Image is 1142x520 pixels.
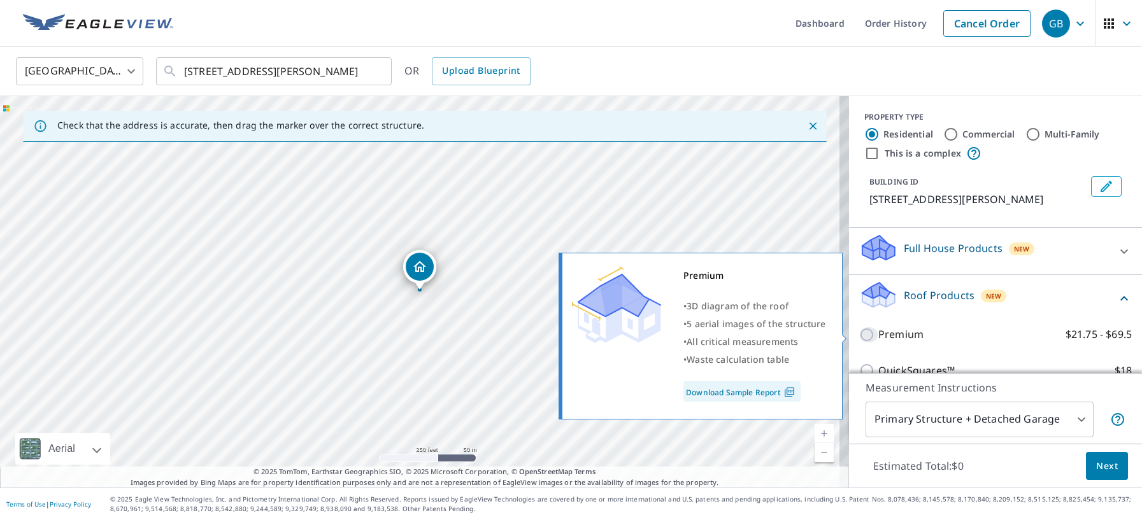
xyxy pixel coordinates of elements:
[878,327,924,342] p: Premium
[519,467,573,476] a: OpenStreetMap
[781,386,798,398] img: Pdf Icon
[866,380,1125,395] p: Measurement Instructions
[6,500,91,508] p: |
[815,443,834,462] a: Current Level 17, Zoom Out
[404,57,531,85] div: OR
[23,14,173,33] img: EV Logo
[878,363,955,379] p: QuickSquares™
[863,452,974,480] p: Estimated Total: $0
[572,267,661,343] img: Premium
[883,128,933,141] label: Residential
[57,120,424,131] p: Check that the address is accurate, then drag the marker over the correct structure.
[815,424,834,443] a: Current Level 17, Zoom In
[253,467,596,477] span: © 2025 TomTom, Earthstar Geographics SIO, © 2025 Microsoft Corporation, ©
[687,335,798,348] span: All critical measurements
[683,297,826,315] div: •
[683,381,801,402] a: Download Sample Report
[859,233,1132,269] div: Full House ProductsNew
[683,267,826,285] div: Premium
[403,250,436,290] div: Dropped pin, building 1, Residential property, 905 SW Dove Ct Mcminnville, OR 97128
[904,241,1003,256] p: Full House Products
[575,467,596,476] a: Terms
[687,300,789,312] span: 3D diagram of the roof
[866,402,1094,437] div: Primary Structure + Detached Garage
[442,63,520,79] span: Upload Blueprint
[110,495,1136,514] p: © 2025 Eagle View Technologies, Inc. and Pictometry International Corp. All Rights Reserved. Repo...
[1115,363,1132,379] p: $18
[687,353,789,365] span: Waste calculation table
[683,333,826,351] div: •
[1066,327,1132,342] p: $21.75 - $69.5
[184,53,366,89] input: Search by address or latitude-longitude
[1045,128,1100,141] label: Multi-Family
[45,433,79,465] div: Aerial
[864,111,1127,123] div: PROPERTY TYPE
[1086,452,1128,481] button: Next
[869,192,1086,207] p: [STREET_ADDRESS][PERSON_NAME]
[683,315,826,333] div: •
[962,128,1015,141] label: Commercial
[15,433,110,465] div: Aerial
[432,57,530,85] a: Upload Blueprint
[1096,458,1118,474] span: Next
[904,288,974,303] p: Roof Products
[6,500,46,509] a: Terms of Use
[683,351,826,369] div: •
[859,280,1132,316] div: Roof ProductsNew
[50,500,91,509] a: Privacy Policy
[869,176,918,187] p: BUILDING ID
[885,147,961,160] label: This is a complex
[687,318,825,330] span: 5 aerial images of the structure
[1014,244,1030,254] span: New
[986,291,1002,301] span: New
[1110,412,1125,427] span: Your report will include the primary structure and a detached garage if one exists.
[943,10,1031,37] a: Cancel Order
[1091,176,1122,197] button: Edit building 1
[16,53,143,89] div: [GEOGRAPHIC_DATA]
[1042,10,1070,38] div: GB
[804,118,821,134] button: Close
